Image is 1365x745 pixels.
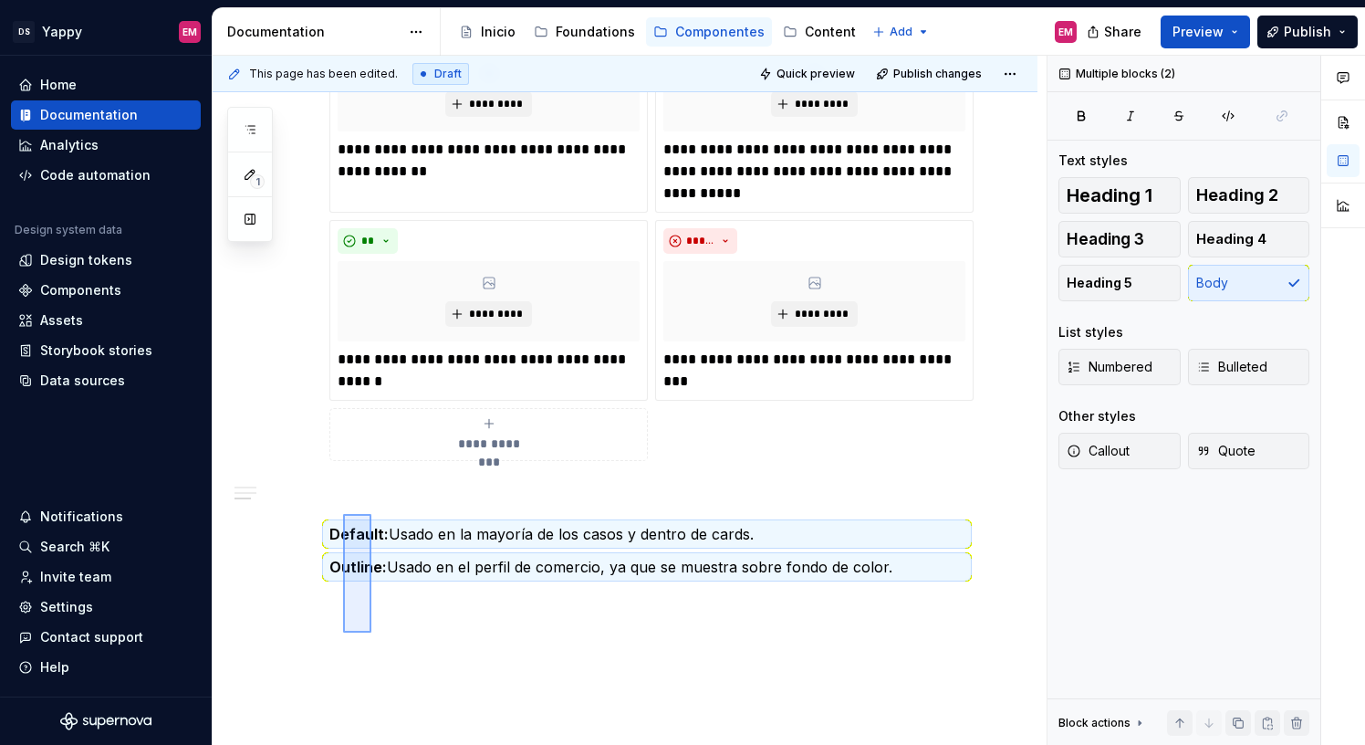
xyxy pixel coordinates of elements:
[11,623,201,652] button: Contact support
[40,372,125,390] div: Data sources
[11,70,201,100] a: Home
[646,17,772,47] a: Componentes
[11,502,201,531] button: Notifications
[11,161,201,190] a: Code automation
[1067,186,1152,205] span: Heading 1
[40,311,83,330] div: Assets
[11,532,201,561] button: Search ⌘K
[11,246,201,275] a: Design tokens
[556,23,635,41] div: Foundations
[1284,23,1331,41] span: Publish
[11,131,201,160] a: Analytics
[1058,25,1073,39] div: EM
[40,628,143,646] div: Contact support
[1104,23,1141,41] span: Share
[1188,349,1310,385] button: Bulleted
[452,17,523,47] a: Inicio
[1058,407,1136,425] div: Other styles
[867,19,935,45] button: Add
[11,276,201,305] a: Components
[182,25,197,39] div: EM
[1161,16,1250,48] button: Preview
[1067,442,1130,460] span: Callout
[1078,16,1153,48] button: Share
[11,306,201,335] a: Assets
[526,17,642,47] a: Foundations
[11,100,201,130] a: Documentation
[481,23,516,41] div: Inicio
[675,23,765,41] div: Componentes
[452,14,863,50] div: Page tree
[40,76,77,94] div: Home
[4,12,208,51] button: DSYappyEM
[11,366,201,395] a: Data sources
[1188,177,1310,214] button: Heading 2
[1172,23,1224,41] span: Preview
[40,136,99,154] div: Analytics
[40,341,152,360] div: Storybook stories
[1067,274,1132,292] span: Heading 5
[1257,16,1358,48] button: Publish
[40,281,121,299] div: Components
[1058,433,1181,469] button: Callout
[1067,230,1144,248] span: Heading 3
[1058,177,1181,214] button: Heading 1
[1196,442,1256,460] span: Quote
[1058,221,1181,257] button: Heading 3
[13,21,35,43] div: DS
[42,23,82,41] div: Yappy
[227,23,400,41] div: Documentation
[40,251,132,269] div: Design tokens
[1188,433,1310,469] button: Quote
[11,653,201,682] button: Help
[40,166,151,184] div: Code automation
[1196,230,1266,248] span: Heading 4
[1196,186,1278,205] span: Heading 2
[11,562,201,592] a: Invite team
[776,17,863,47] a: Content
[890,25,912,39] span: Add
[1188,221,1310,257] button: Heading 4
[40,658,69,677] div: Help
[40,568,111,586] div: Invite team
[11,336,201,365] a: Storybook stories
[250,174,265,189] span: 1
[1058,265,1181,301] button: Heading 5
[15,223,122,237] div: Design system data
[40,508,123,526] div: Notifications
[1058,349,1181,385] button: Numbered
[1196,358,1267,376] span: Bulleted
[60,712,151,730] svg: Supernova Logo
[1058,323,1123,341] div: List styles
[11,593,201,622] a: Settings
[40,106,138,124] div: Documentation
[40,598,93,616] div: Settings
[805,23,856,41] div: Content
[1058,152,1128,170] div: Text styles
[1067,358,1152,376] span: Numbered
[1058,710,1147,736] div: Block actions
[40,538,109,556] div: Search ⌘K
